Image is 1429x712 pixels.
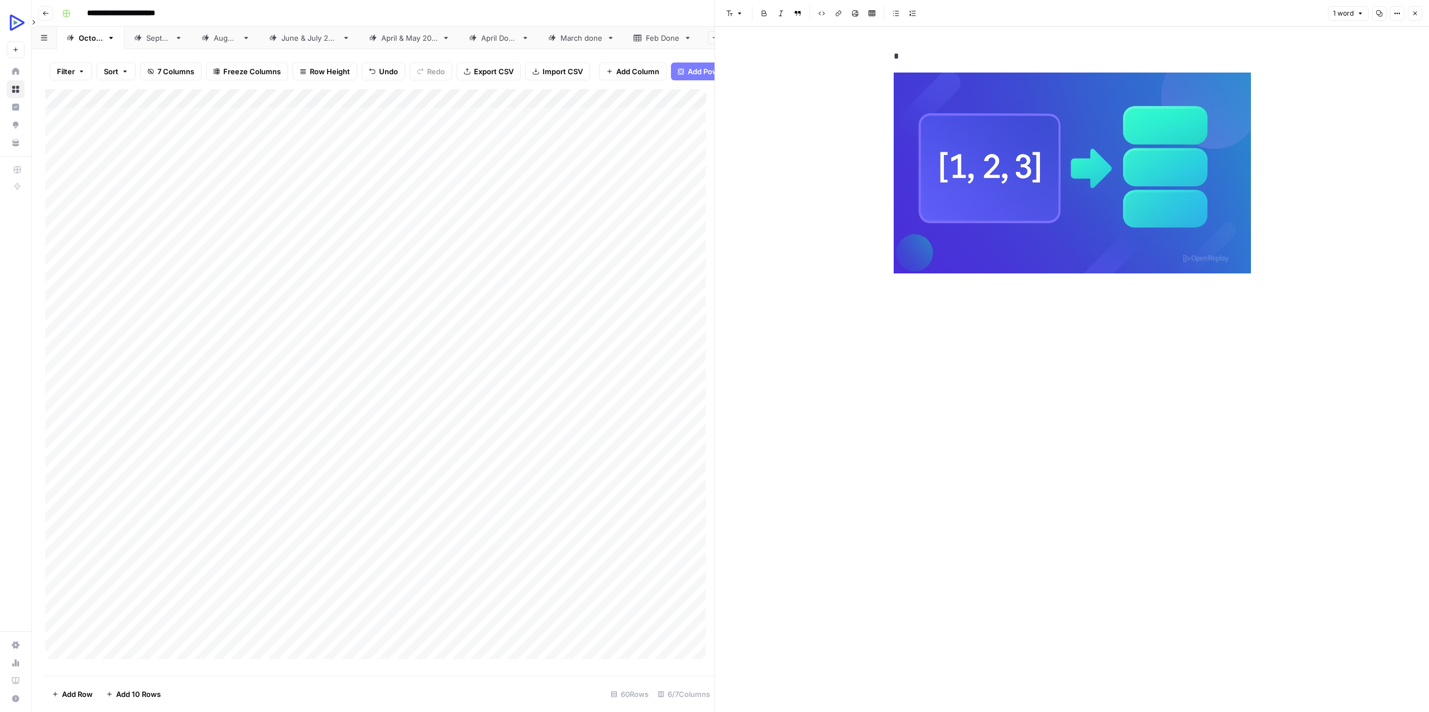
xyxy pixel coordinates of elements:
a: Settings [7,636,25,654]
span: Add 10 Rows [116,689,161,700]
a: March done [539,27,624,49]
button: Import CSV [525,62,590,80]
img: OpenReplay Logo [7,13,27,33]
span: Add Power Agent [688,66,749,77]
a: April Done [459,27,539,49]
span: Redo [427,66,445,77]
button: Add Row [45,685,99,703]
button: Filter [50,62,92,80]
a: Usage [7,654,25,672]
div: 60 Rows [606,685,653,703]
div: 6/7 Columns [653,685,714,703]
button: Add 10 Rows [99,685,167,703]
a: Your Data [7,134,25,152]
div: Feb Done [646,32,679,44]
button: 7 Columns [140,62,202,80]
button: Redo [410,62,452,80]
span: 1 word [1333,8,1354,18]
button: Sort [97,62,136,80]
button: Freeze Columns [206,62,288,80]
a: [DATE] & [DATE] [260,27,359,49]
div: [DATE] & [DATE] [281,32,338,44]
button: Add Power Agent [671,62,755,80]
a: [DATE] [192,27,260,49]
div: April Done [481,32,517,44]
a: Feb Done [624,27,701,49]
a: [DATE] [57,27,124,49]
button: Workspace: OpenReplay [7,9,25,37]
span: Row Height [310,66,350,77]
span: Export CSV [474,66,514,77]
a: Opportunities [7,116,25,134]
div: [DATE] [79,32,103,44]
span: Undo [379,66,398,77]
span: Freeze Columns [223,66,281,77]
a: [DATE] [124,27,192,49]
button: Export CSV [457,62,521,80]
div: [DATE] [214,32,238,44]
a: [DATE] & [DATE] [359,27,459,49]
div: March done [560,32,602,44]
span: Sort [104,66,118,77]
span: Add Row [62,689,93,700]
a: Insights [7,98,25,116]
button: 1 word [1328,6,1369,21]
span: Filter [57,66,75,77]
button: Row Height [292,62,357,80]
span: Add Column [616,66,659,77]
a: Browse [7,80,25,98]
a: Home [7,62,25,80]
span: Import CSV [543,66,583,77]
div: [DATE] [146,32,170,44]
a: Learning Hub [7,672,25,690]
div: [DATE] & [DATE] [381,32,438,44]
button: Undo [362,62,405,80]
span: 7 Columns [157,66,194,77]
button: Add Column [599,62,666,80]
button: Help + Support [7,690,25,708]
